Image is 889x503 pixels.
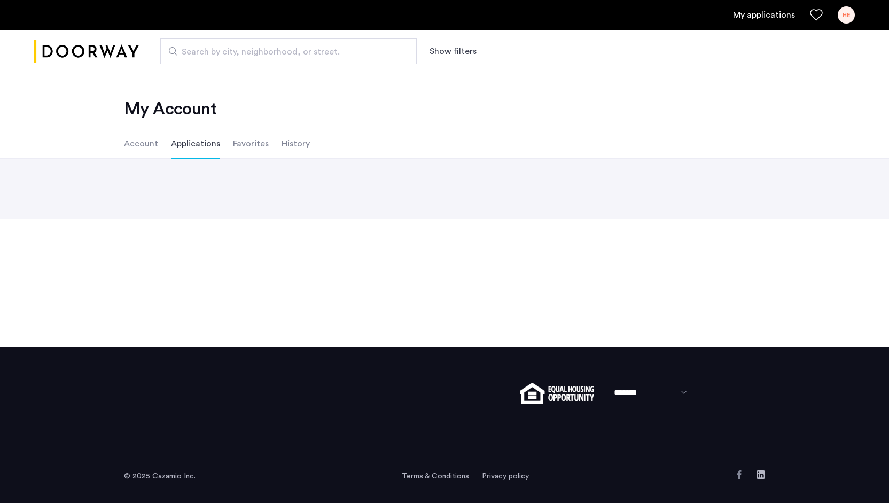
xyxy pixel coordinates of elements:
span: Search by city, neighborhood, or street. [182,45,387,58]
li: Applications [171,129,220,159]
a: Facebook [735,470,744,479]
img: equal-housing.png [520,383,594,404]
input: Apartment Search [160,38,417,64]
h2: My Account [124,98,765,120]
a: Favorites [810,9,823,21]
li: Account [124,129,158,159]
a: Privacy policy [482,471,529,482]
button: Show or hide filters [430,45,477,58]
span: © 2025 Cazamio Inc. [124,473,196,480]
a: Terms and conditions [402,471,469,482]
a: Cazamio logo [34,32,139,72]
a: My application [733,9,795,21]
li: History [282,129,310,159]
select: Language select [605,382,697,403]
a: LinkedIn [757,470,765,479]
li: Favorites [233,129,269,159]
div: HE [838,6,855,24]
img: logo [34,32,139,72]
